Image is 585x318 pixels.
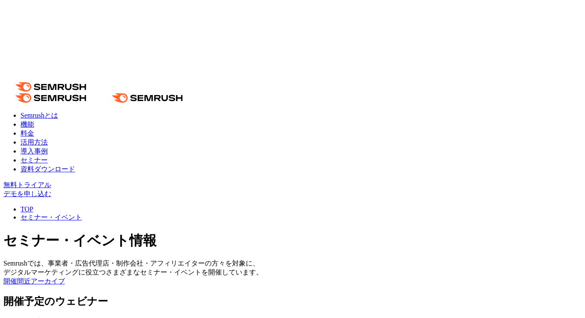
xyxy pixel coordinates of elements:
[20,214,82,221] a: セミナー・イベント
[3,278,31,285] a: 開催間近
[20,147,48,155] a: 導入事例
[20,156,48,164] a: セミナー
[20,130,34,137] a: 料金
[20,121,34,128] a: 機能
[3,181,51,188] a: 無料トライアル
[31,278,65,285] a: アーカイブ
[20,165,75,173] a: 資料ダウンロード
[3,295,582,308] h2: 開催予定のウェビナー
[20,205,33,213] a: TOP
[3,231,582,250] h1: セミナー・イベント情報
[20,139,48,146] a: 活用方法
[3,259,582,277] div: Semrushでは、事業者・広告代理店・制作会社・アフィリエイターの方々を対象に、 デジタルマーケティングに役立つさまざまなセミナー・イベントを開催しています。
[3,190,51,197] a: デモを申し込む
[20,112,58,119] a: Semrushとは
